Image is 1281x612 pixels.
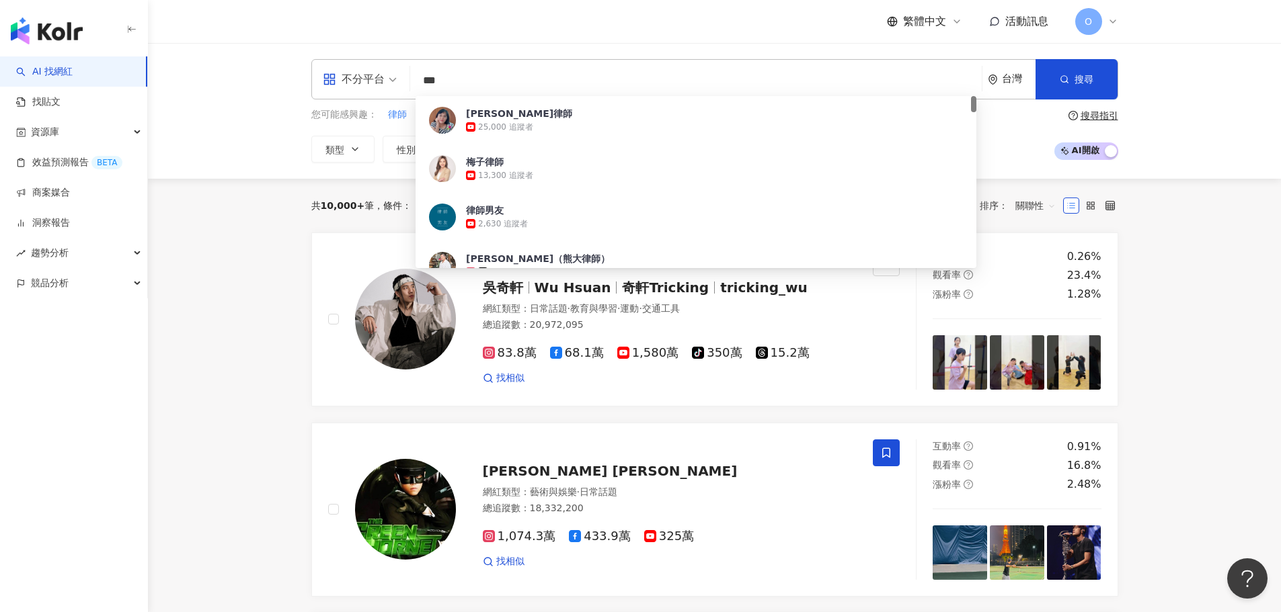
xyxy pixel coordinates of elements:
[321,200,365,211] span: 10,000+
[620,303,639,314] span: 運動
[466,107,572,120] div: [PERSON_NAME]律師
[323,73,336,86] span: appstore
[577,486,580,497] span: ·
[466,204,504,217] div: 律師男友
[1005,15,1048,28] span: 活動訊息
[311,136,375,163] button: 類型
[496,555,525,568] span: 找相似
[568,303,570,314] span: ·
[1067,439,1101,454] div: 0.91%
[988,75,998,85] span: environment
[903,14,946,29] span: 繁體中文
[483,463,738,479] span: [PERSON_NAME] [PERSON_NAME]
[311,200,375,211] div: 共 筆
[496,371,525,385] span: 找相似
[1081,110,1118,121] div: 搜尋指引
[535,279,611,296] span: Wu Hsuan
[429,107,456,134] img: KOL Avatar
[483,502,857,515] div: 總追蹤數 ： 18,332,200
[1002,73,1036,85] div: 台灣
[16,95,61,109] a: 找貼文
[980,195,1063,216] div: 排序：
[16,249,26,258] span: rise
[311,108,377,122] span: 您可能感興趣：
[580,486,617,497] span: 日常話題
[933,460,961,470] span: 觀看率
[397,144,416,155] span: 性別
[964,290,973,299] span: question-circle
[569,529,631,543] span: 433.9萬
[756,346,810,360] span: 15.2萬
[16,65,73,79] a: searchAI 找網紅
[483,302,857,316] div: 網紅類型 ：
[388,108,407,122] span: 律師
[964,270,973,279] span: question-circle
[483,371,525,385] a: 找相似
[990,335,1044,390] img: post-image
[550,346,604,360] span: 68.1萬
[429,204,456,230] img: KOL Avatar
[478,122,533,133] div: 25,000 追蹤者
[1067,268,1101,283] div: 23.4%
[933,335,987,390] img: post-image
[933,525,987,580] img: post-image
[720,279,808,296] span: tricking_wu
[617,303,620,314] span: ·
[483,279,523,296] span: 吳奇軒
[530,303,568,314] span: 日常話題
[466,252,610,265] div: [PERSON_NAME]（熊大律師）
[692,346,742,360] span: 350萬
[490,267,545,278] div: 30,139 追蹤者
[570,303,617,314] span: 教育與學習
[31,238,69,268] span: 趨勢分析
[1047,335,1101,390] img: post-image
[16,186,70,200] a: 商案媒合
[323,69,385,90] div: 不分平台
[16,216,70,230] a: 洞察報告
[1067,477,1101,492] div: 2.48%
[642,303,680,314] span: 交通工具
[964,460,973,470] span: question-circle
[622,279,709,296] span: 奇軒Tricking
[483,529,556,543] span: 1,074.3萬
[990,525,1044,580] img: post-image
[387,107,407,122] button: 律師
[530,486,577,497] span: 藝術與娛樂
[355,459,456,560] img: KOL Avatar
[466,155,504,169] div: 梅子律師
[483,318,857,332] div: 總追蹤數 ： 20,972,095
[478,170,533,181] div: 13,300 追蹤者
[31,268,69,298] span: 競品分析
[483,346,537,360] span: 83.8萬
[16,156,122,169] a: 效益預測報告BETA
[1067,287,1101,302] div: 1.28%
[1069,111,1078,120] span: question-circle
[383,136,446,163] button: 性別
[355,269,456,369] img: KOL Avatar
[644,529,694,543] span: 325萬
[639,303,642,314] span: ·
[1227,558,1268,599] iframe: Help Scout Beacon - Open
[1015,195,1056,216] span: 關聯性
[483,555,525,568] a: 找相似
[429,155,456,182] img: KOL Avatar
[483,486,857,499] div: 網紅類型 ：
[11,17,83,44] img: logo
[933,479,961,490] span: 漲粉率
[478,218,528,230] div: 2,630 追蹤者
[325,144,344,155] span: 類型
[429,252,456,279] img: KOL Avatar
[1067,249,1101,264] div: 0.26%
[1047,525,1101,580] img: post-image
[1075,74,1093,85] span: 搜尋
[933,289,961,300] span: 漲粉率
[311,232,1118,406] a: KOL Avatar吳奇軒Wu Hsuan奇軒Trickingtricking_wu網紅類型：日常話題·教育與學習·運動·交通工具總追蹤數：20,972,09583.8萬68.1萬1,580萬3...
[1085,14,1092,29] span: O
[1067,458,1101,473] div: 16.8%
[617,346,679,360] span: 1,580萬
[964,441,973,451] span: question-circle
[31,117,59,147] span: 資源庫
[311,423,1118,597] a: KOL Avatar[PERSON_NAME] [PERSON_NAME]網紅類型：藝術與娛樂·日常話題總追蹤數：18,332,2001,074.3萬433.9萬325萬找相似互動率questi...
[933,269,961,280] span: 觀看率
[964,480,973,489] span: question-circle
